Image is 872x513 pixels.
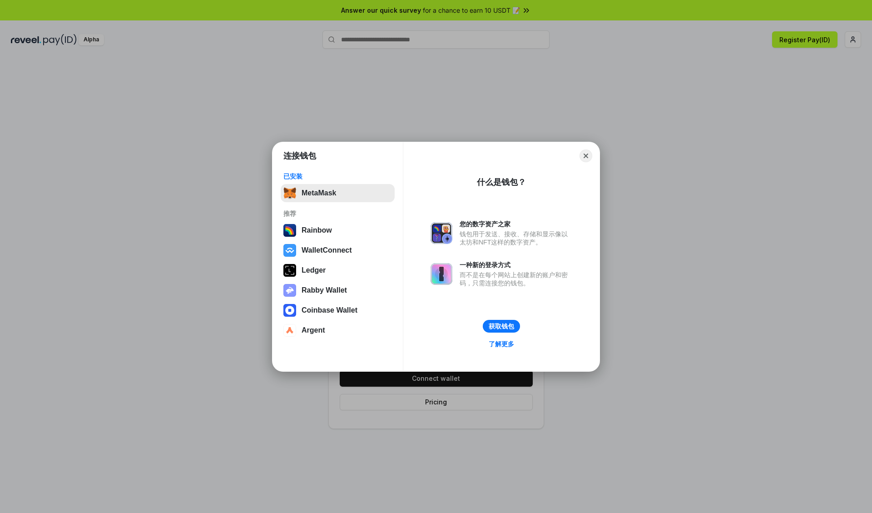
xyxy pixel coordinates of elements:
[283,172,392,180] div: 已安装
[283,264,296,277] img: svg+xml,%3Csvg%20xmlns%3D%22http%3A%2F%2Fwww.w3.org%2F2000%2Fsvg%22%20width%3D%2228%22%20height%3...
[431,222,452,244] img: svg+xml,%3Csvg%20xmlns%3D%22http%3A%2F%2Fwww.w3.org%2F2000%2Fsvg%22%20fill%3D%22none%22%20viewBox...
[281,261,395,279] button: Ledger
[460,220,572,228] div: 您的数字资产之家
[281,221,395,239] button: Rainbow
[460,261,572,269] div: 一种新的登录方式
[489,340,514,348] div: 了解更多
[302,306,357,314] div: Coinbase Wallet
[580,149,592,162] button: Close
[281,241,395,259] button: WalletConnect
[281,184,395,202] button: MetaMask
[302,266,326,274] div: Ledger
[302,326,325,334] div: Argent
[460,230,572,246] div: 钱包用于发送、接收、存储和显示像以太坊和NFT这样的数字资产。
[283,150,316,161] h1: 连接钱包
[302,286,347,294] div: Rabby Wallet
[431,263,452,285] img: svg+xml,%3Csvg%20xmlns%3D%22http%3A%2F%2Fwww.w3.org%2F2000%2Fsvg%22%20fill%3D%22none%22%20viewBox...
[281,301,395,319] button: Coinbase Wallet
[460,271,572,287] div: 而不是在每个网站上创建新的账户和密码，只需连接您的钱包。
[283,224,296,237] img: svg+xml,%3Csvg%20width%3D%22120%22%20height%3D%22120%22%20viewBox%3D%220%200%20120%20120%22%20fil...
[489,322,514,330] div: 获取钱包
[302,246,352,254] div: WalletConnect
[283,244,296,257] img: svg+xml,%3Csvg%20width%3D%2228%22%20height%3D%2228%22%20viewBox%3D%220%200%2028%2028%22%20fill%3D...
[477,177,526,188] div: 什么是钱包？
[283,209,392,218] div: 推荐
[302,226,332,234] div: Rainbow
[283,187,296,199] img: svg+xml,%3Csvg%20fill%3D%22none%22%20height%3D%2233%22%20viewBox%3D%220%200%2035%2033%22%20width%...
[302,189,336,197] div: MetaMask
[281,281,395,299] button: Rabby Wallet
[483,338,520,350] a: 了解更多
[283,304,296,317] img: svg+xml,%3Csvg%20width%3D%2228%22%20height%3D%2228%22%20viewBox%3D%220%200%2028%2028%22%20fill%3D...
[283,324,296,337] img: svg+xml,%3Csvg%20width%3D%2228%22%20height%3D%2228%22%20viewBox%3D%220%200%2028%2028%22%20fill%3D...
[483,320,520,333] button: 获取钱包
[281,321,395,339] button: Argent
[283,284,296,297] img: svg+xml,%3Csvg%20xmlns%3D%22http%3A%2F%2Fwww.w3.org%2F2000%2Fsvg%22%20fill%3D%22none%22%20viewBox...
